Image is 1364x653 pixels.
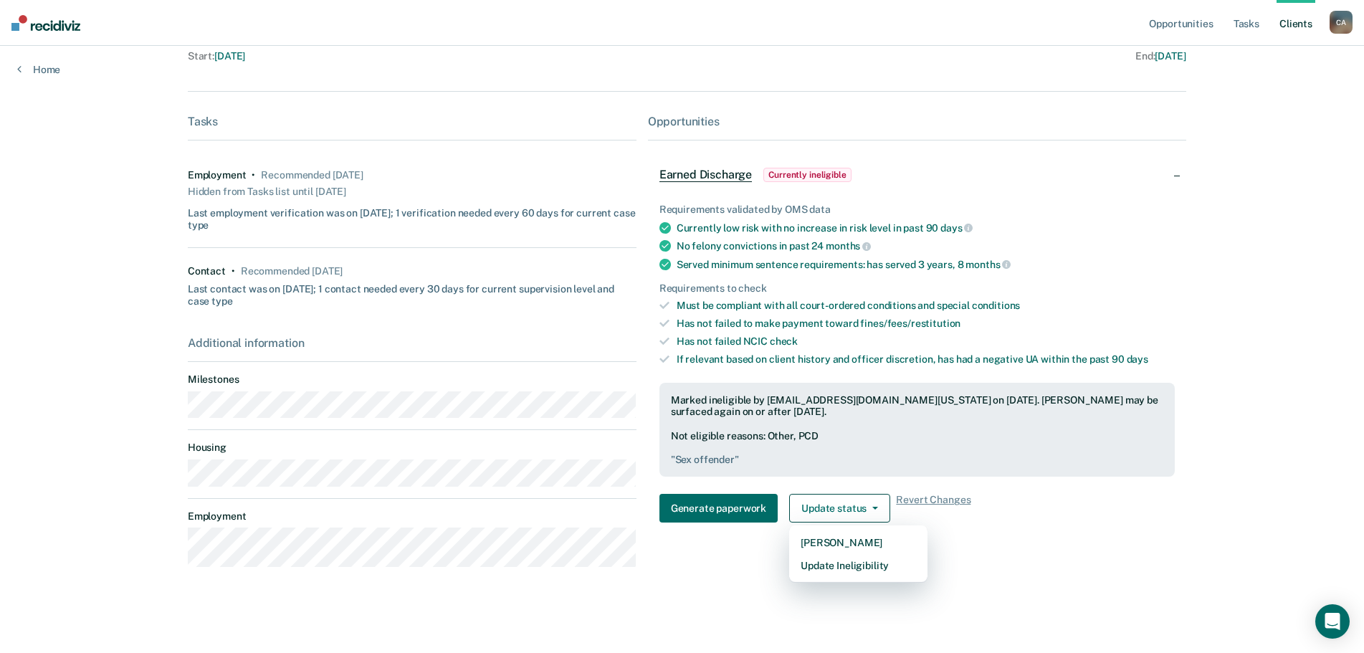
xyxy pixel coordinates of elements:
div: Not eligible reasons: Other, PCD [671,430,1163,466]
span: Revert Changes [896,494,970,523]
div: Last contact was on [DATE]; 1 contact needed every 30 days for current supervision level and case... [188,277,636,308]
pre: " Sex offender " [671,454,1163,466]
div: Last employment verification was on [DATE]; 1 verification needed every 60 days for current case ... [188,201,636,232]
div: Has not failed to make payment toward [677,318,1175,330]
button: Update Ineligibility [789,554,927,577]
div: Tasks [188,115,636,128]
div: Open Intercom Messenger [1315,604,1350,639]
div: Earned DischargeCurrently ineligible [648,152,1186,198]
div: No felony convictions in past 24 [677,239,1175,252]
button: [PERSON_NAME] [789,531,927,554]
span: months [826,240,871,252]
div: Has not failed NCIC [677,335,1175,348]
div: Served minimum sentence requirements: has served 3 years, 8 [677,258,1175,271]
div: • [252,169,255,181]
div: Recommended 5 months ago [261,169,363,181]
span: fines/fees/restitution [860,318,960,329]
div: Additional information [188,336,636,350]
div: Contact [188,265,226,277]
dt: Employment [188,510,636,523]
div: Hidden from Tasks list until [DATE] [188,181,346,201]
div: Recommended in 7 days [241,265,343,277]
span: days [1127,353,1148,365]
div: C A [1330,11,1353,34]
div: Currently low risk with no increase in risk level in past 90 [677,221,1175,234]
img: Recidiviz [11,15,80,31]
span: Currently ineligible [763,168,852,182]
a: Home [17,63,60,76]
a: Navigate to form link [659,494,783,523]
button: Generate paperwork [659,494,778,523]
div: Opportunities [648,115,1186,128]
div: Requirements to check [659,282,1175,295]
div: Start : [188,50,687,62]
div: Requirements validated by OMS data [659,204,1175,216]
span: days [940,222,973,234]
div: If relevant based on client history and officer discretion, has had a negative UA within the past 90 [677,353,1175,366]
dt: Milestones [188,373,636,386]
span: conditions [972,300,1021,311]
span: check [770,335,798,347]
div: • [232,265,235,277]
div: Must be compliant with all court-ordered conditions and special [677,300,1175,312]
span: [DATE] [214,50,245,62]
button: Update status [789,494,890,523]
div: End : [693,50,1186,62]
span: Earned Discharge [659,168,752,182]
dt: Housing [188,442,636,454]
div: Employment [188,169,247,181]
div: Marked ineligible by [EMAIL_ADDRESS][DOMAIN_NAME][US_STATE] on [DATE]. [PERSON_NAME] may be surfa... [671,394,1163,419]
button: CA [1330,11,1353,34]
span: months [965,259,1011,270]
span: [DATE] [1155,50,1186,62]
